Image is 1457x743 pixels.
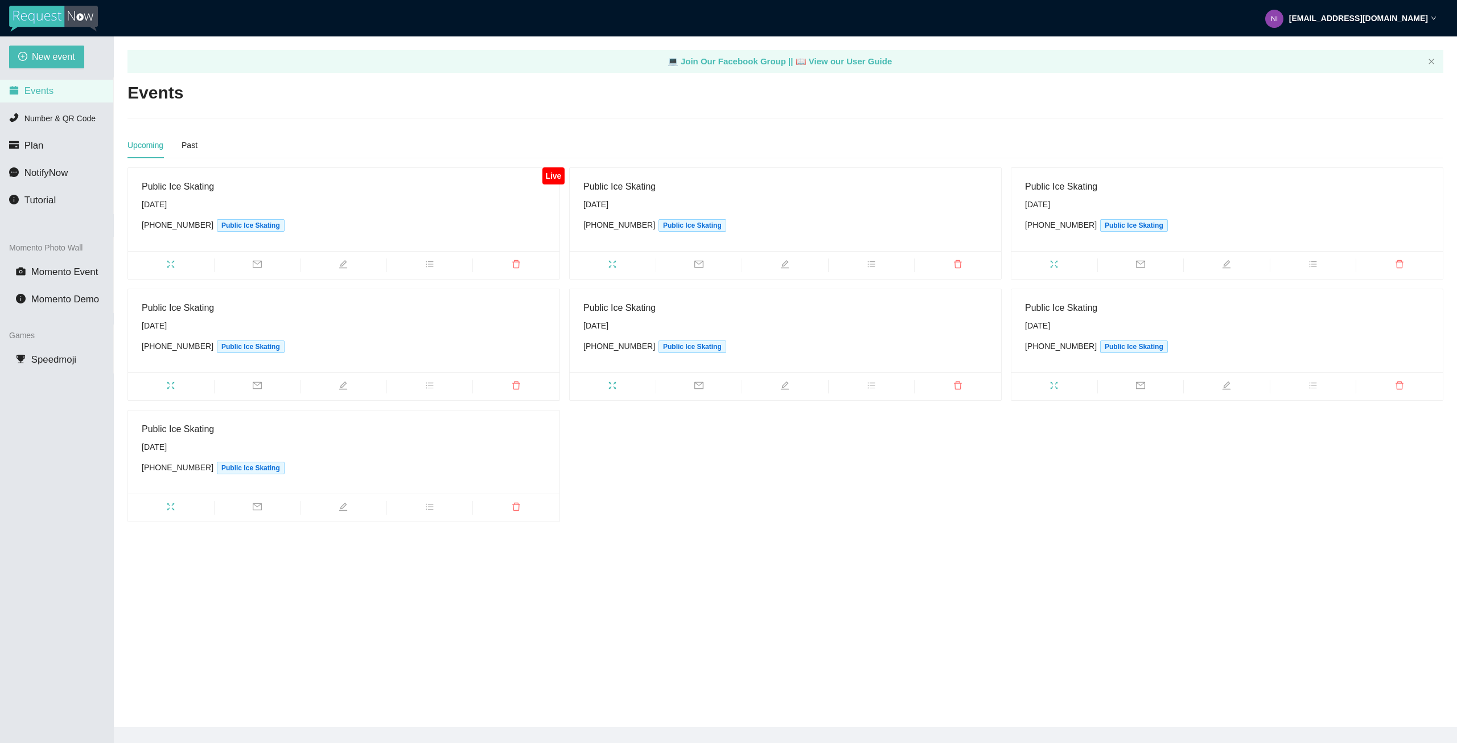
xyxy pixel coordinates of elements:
[658,219,726,232] span: Public Ice Skating
[142,319,546,332] div: [DATE]
[1356,260,1443,272] span: delete
[742,381,828,393] span: edit
[301,260,386,272] span: edit
[24,140,44,151] span: Plan
[829,260,915,272] span: bars
[1184,260,1270,272] span: edit
[127,81,183,105] h2: Events
[387,502,473,515] span: bars
[31,354,76,365] span: Speedmoji
[128,502,214,515] span: fullscreen
[24,167,68,178] span: NotifyNow
[142,461,546,474] div: [PHONE_NUMBER]
[217,340,285,353] span: Public Ice Skating
[1431,15,1437,21] span: down
[217,219,285,232] span: Public Ice Skating
[1356,381,1443,393] span: delete
[542,167,565,184] div: Live
[1025,198,1429,211] div: [DATE]
[387,260,473,272] span: bars
[9,6,98,32] img: RequestNow
[24,195,56,206] span: Tutorial
[31,294,99,305] span: Momento Demo
[1270,260,1356,272] span: bars
[1265,10,1283,28] img: 7940b34e972d98f702301fe925ff6c28
[1011,260,1097,272] span: fullscreen
[473,260,559,272] span: delete
[796,56,806,66] span: laptop
[1184,381,1270,393] span: edit
[16,294,26,303] span: info-circle
[16,266,26,276] span: camera
[142,179,546,194] div: Public Ice Skating
[387,381,473,393] span: bars
[217,462,285,474] span: Public Ice Skating
[31,266,98,277] span: Momento Event
[18,52,27,63] span: plus-circle
[1289,14,1428,23] strong: [EMAIL_ADDRESS][DOMAIN_NAME]
[1025,219,1429,232] div: [PHONE_NUMBER]
[583,198,987,211] div: [DATE]
[1025,301,1429,315] div: Public Ice Skating
[9,113,19,122] span: phone
[742,260,828,272] span: edit
[473,502,559,515] span: delete
[668,56,796,66] a: laptop Join Our Facebook Group ||
[142,198,546,211] div: [DATE]
[9,140,19,150] span: credit-card
[915,381,1001,393] span: delete
[142,219,546,232] div: [PHONE_NUMBER]
[215,260,301,272] span: mail
[1025,179,1429,194] div: Public Ice Skating
[1025,319,1429,332] div: [DATE]
[24,85,53,96] span: Events
[1270,381,1356,393] span: bars
[24,114,96,123] span: Number & QR Code
[1100,219,1168,232] span: Public Ice Skating
[1428,58,1435,65] button: close
[9,167,19,177] span: message
[215,381,301,393] span: mail
[32,50,75,64] span: New event
[668,56,678,66] span: laptop
[829,381,915,393] span: bars
[583,301,987,315] div: Public Ice Skating
[1098,260,1184,272] span: mail
[16,354,26,364] span: trophy
[128,260,214,272] span: fullscreen
[656,260,742,272] span: mail
[1011,381,1097,393] span: fullscreen
[583,219,987,232] div: [PHONE_NUMBER]
[142,340,546,353] div: [PHONE_NUMBER]
[301,502,386,515] span: edit
[9,85,19,95] span: calendar
[1100,340,1168,353] span: Public Ice Skating
[9,195,19,204] span: info-circle
[658,340,726,353] span: Public Ice Skating
[583,319,987,332] div: [DATE]
[301,381,386,393] span: edit
[1025,340,1429,353] div: [PHONE_NUMBER]
[182,139,197,151] div: Past
[796,56,892,66] a: laptop View our User Guide
[473,381,559,393] span: delete
[142,422,546,436] div: Public Ice Skating
[128,381,214,393] span: fullscreen
[142,301,546,315] div: Public Ice Skating
[1098,381,1184,393] span: mail
[215,502,301,515] span: mail
[915,260,1001,272] span: delete
[656,381,742,393] span: mail
[570,381,656,393] span: fullscreen
[570,260,656,272] span: fullscreen
[142,441,546,453] div: [DATE]
[127,139,163,151] div: Upcoming
[9,46,84,68] button: plus-circleNew event
[583,179,987,194] div: Public Ice Skating
[583,340,987,353] div: [PHONE_NUMBER]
